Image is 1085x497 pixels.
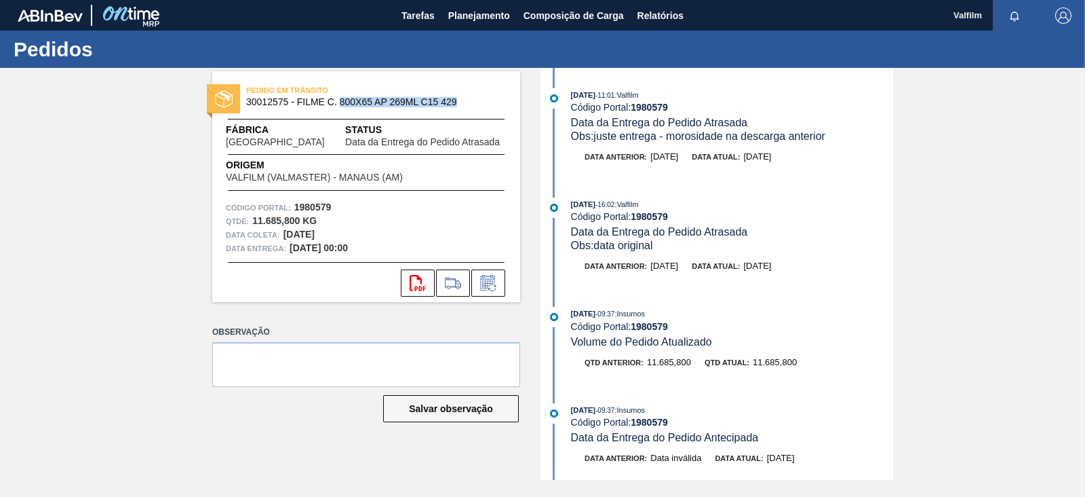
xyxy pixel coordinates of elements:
strong: 1980579 [631,211,668,222]
button: Salvar observação [383,395,519,422]
span: Qtd anterior: [585,358,644,367]
span: [GEOGRAPHIC_DATA] [226,137,325,147]
label: Observação [212,323,520,342]
span: - 09:37 [595,407,614,414]
span: [DATE] [571,406,595,414]
span: Origem [226,158,441,172]
span: Data coleta: [226,228,280,242]
span: Data atual: [692,262,740,270]
strong: [DATE] [283,229,315,240]
div: Ir para Composição de Carga [436,270,470,297]
span: [DATE] [650,151,678,162]
span: Qtd atual: [705,358,749,367]
span: [DATE] [571,310,595,318]
span: PEDIDO EM TRÂNSITO [246,84,436,97]
span: Planejamento [448,7,510,24]
span: - 09:37 [595,310,614,318]
span: - 11:01 [595,92,614,99]
img: atual [550,313,558,321]
div: Informar alteração no pedido [471,270,505,297]
span: : Insumos [614,310,645,318]
span: Data inválida [650,453,701,463]
div: Código Portal: [571,211,893,222]
span: Tarefas [401,7,435,24]
span: Data da Entrega do Pedido Atrasada [571,117,748,128]
strong: 1980579 [631,321,668,332]
strong: 1980579 [631,417,668,428]
span: : Insumos [614,406,645,414]
span: Fábrica [226,123,345,137]
span: Obs: juste entrega - morosidade na descarga anterior [571,130,825,142]
span: Status [345,123,507,137]
button: Notificações [993,6,1036,25]
img: status [215,90,233,108]
span: Data atual: [692,153,740,161]
span: Data anterior: [585,262,647,270]
span: 11.685,800 [753,357,797,367]
span: [DATE] [571,200,595,208]
span: Data da Entrega do Pedido Antecipada [571,432,759,443]
span: : Valfilm [614,200,638,208]
strong: 11.685,800 KG [252,215,317,226]
span: Composição de Carga [524,7,624,24]
span: [DATE] [650,261,678,271]
strong: [DATE] 00:00 [290,242,348,253]
div: Código Portal: [571,417,893,428]
img: atual [550,204,558,212]
img: atual [550,409,558,418]
img: TNhmsLtSVTkK8tSr43FrP2fwEKptu5GPRR3wAAAABJRU5ErkJggg== [18,10,83,22]
span: 11.685,800 [647,357,691,367]
span: Data anterior: [585,153,647,161]
span: VALFILM (VALMASTER) - MANAUS (AM) [226,172,403,183]
span: Data entrega: [226,242,286,255]
span: [DATE] [743,151,771,162]
div: Código Portal: [571,102,893,113]
img: atual [550,94,558,103]
img: Logout [1055,7,1071,24]
div: Abrir arquivo PDF [401,270,435,297]
div: Código Portal: [571,321,893,332]
span: [DATE] [767,453,795,463]
span: Código Portal: [226,201,291,215]
span: Relatórios [637,7,684,24]
h1: Pedidos [14,41,254,57]
strong: 1980579 [631,102,668,113]
span: Obs: data original [571,240,653,251]
strong: 1980579 [294,202,332,213]
span: Volume do Pedido Atualizado [571,336,712,348]
span: [DATE] [743,261,771,271]
span: 30012575 - FILME C. 800X65 AP 269ML C15 429 [246,97,492,107]
span: Data da Entrega do Pedido Atrasada [571,226,748,238]
span: Data anterior: [585,454,647,462]
span: Data da Entrega do Pedido Atrasada [345,137,500,147]
span: [DATE] [571,91,595,99]
span: - 16:02 [595,201,614,208]
span: Data atual: [715,454,763,462]
span: Qtde : [226,215,249,228]
span: : Valfilm [614,91,638,99]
